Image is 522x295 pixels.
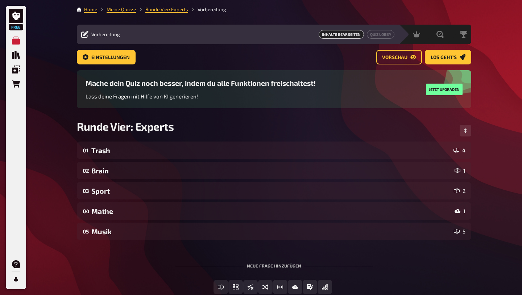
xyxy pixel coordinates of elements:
button: Prosa (Langtext) [303,280,317,294]
div: Musik [91,227,451,236]
button: Offline Frage [318,280,332,294]
button: Wahr / Falsch [243,280,258,294]
div: Mathe [91,207,452,215]
div: 4 [453,147,465,153]
li: Meine Quizze [97,6,136,13]
button: Einstellungen [77,50,136,64]
a: Meine Quizze [107,7,136,12]
div: 03 [83,187,88,194]
div: 1 [455,168,465,173]
button: Los geht's [425,50,471,64]
button: Bild-Antwort [288,280,302,294]
button: Sortierfrage [258,280,273,294]
div: 05 [83,228,88,235]
div: 04 [83,208,88,214]
a: Home [84,7,97,12]
div: 2 [454,188,465,194]
a: Inhalte Bearbeiten [319,30,364,39]
span: Einstellungen [91,55,130,60]
span: Los geht's [431,55,457,60]
li: Home [84,6,97,13]
div: 5 [454,228,465,234]
button: Quiz Lobby [367,30,394,39]
button: Freitext Eingabe [214,280,228,294]
div: Neue Frage hinzufügen [175,252,373,274]
h3: Mache dein Quiz noch besser, indem du alle Funktionen freischaltest! [86,79,316,87]
div: Sport [91,187,451,195]
span: Vorbereitung [91,31,120,37]
button: Reihenfolge anpassen [460,125,471,136]
li: Vorbereitung [188,6,226,13]
div: Trash [91,146,451,155]
span: Vorschau [382,55,407,60]
button: Schätzfrage [273,280,287,294]
button: Vorschau [376,50,422,64]
button: Jetzt upgraden [426,84,463,95]
div: 1 [455,208,465,214]
span: Runde Vier: Experts [77,120,174,133]
div: 02 [83,167,88,174]
span: Lass deine Fragen mit Hilfe von KI generieren! [86,93,198,100]
a: Runde Vier: Experts [145,7,188,12]
button: Einfachauswahl [228,280,243,294]
div: 01 [83,147,88,153]
div: Brain [91,167,452,175]
span: Free [9,25,22,29]
li: Runde Vier: Experts [136,6,188,13]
